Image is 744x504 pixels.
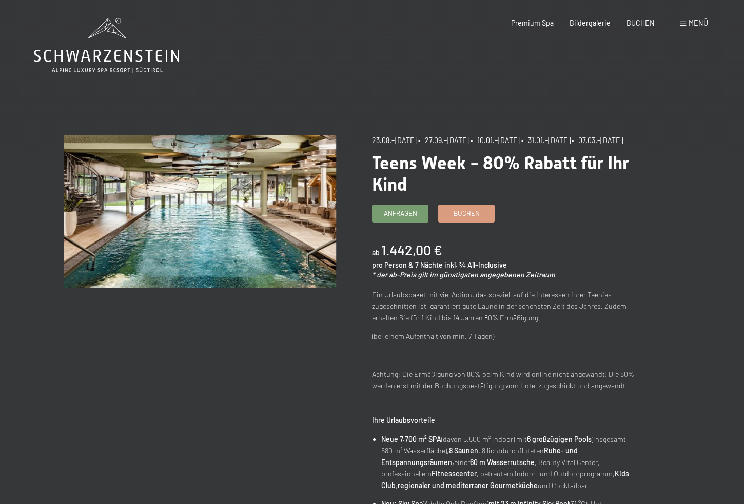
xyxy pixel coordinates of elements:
[372,152,629,195] span: Teens Week - 80% Rabatt für Ihr Kind
[381,434,644,492] li: (davon 5.500 m² indoor) mit (insgesamt 680 m² Wasserfläche), , 8 lichtdurchfluteten einer , Beaut...
[570,18,611,27] a: Bildergalerie
[471,136,520,145] span: • 10.01.–[DATE]
[521,136,571,145] span: • 31.01.–[DATE]
[527,435,592,443] strong: 6 großzügigen Pools
[372,416,435,425] strong: Ihre Urlaubsvorteile
[373,205,428,222] a: Anfragen
[372,331,644,342] p: (bei einem Aufenthalt von min. 7 Tagen)
[432,469,477,478] strong: Fitnesscenter
[64,135,336,288] img: Teens Week - 80% Rabatt für Ihr Kind
[372,270,555,279] em: * der ab-Preis gilt im günstigsten angegebenen Zeitraum
[398,481,538,490] strong: regionaler und mediterraner Gourmetküche
[418,136,469,145] span: • 27.09.–[DATE]
[372,289,644,324] p: Ein Urlaubspaket mit viel Action, das speziell auf die Interessen Ihrer Teenies zugeschnitten ist...
[381,469,629,490] strong: Kids Club
[626,18,655,27] a: BUCHEN
[415,260,443,269] span: 7 Nächte
[381,446,578,467] strong: Ruhe- und Entspannungsräumen,
[572,136,623,145] span: • 07.03.–[DATE]
[689,18,708,27] span: Menü
[444,260,507,269] span: inkl. ¾ All-Inclusive
[439,205,494,222] a: Buchen
[372,248,380,257] span: ab
[381,241,442,258] b: 1.442,00 €
[511,18,554,27] a: Premium Spa
[381,435,441,443] strong: Neue 7.700 m² SPA
[372,136,417,145] span: 23.08.–[DATE]
[470,458,535,467] strong: 60 m Wasserrutsche
[454,209,480,218] span: Buchen
[372,369,644,392] p: Achtung: Die Ermäßigung von 80% beim Kind wird online nicht angewandt! Die 80% werden erst mit de...
[449,446,478,455] strong: 8 Saunen
[384,209,417,218] span: Anfragen
[372,260,414,269] span: pro Person &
